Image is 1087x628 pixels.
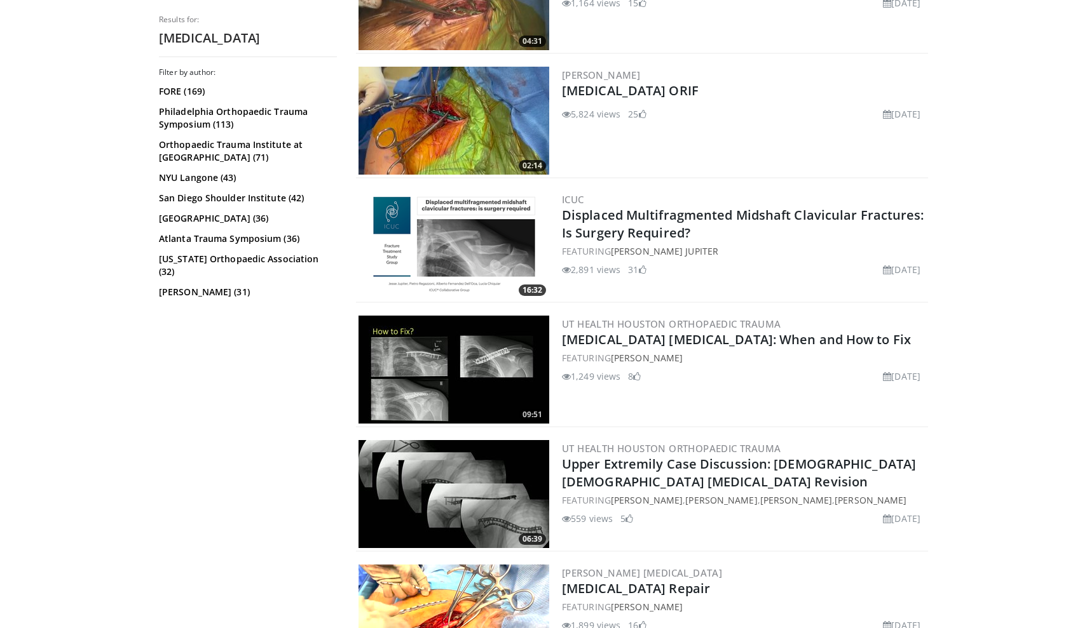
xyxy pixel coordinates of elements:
span: 04:31 [519,36,546,47]
a: UT Health Houston Orthopaedic Trauma [562,317,781,330]
a: [GEOGRAPHIC_DATA] (36) [159,212,334,225]
a: [PERSON_NAME] [760,494,832,506]
li: 31 [628,263,646,276]
a: [PERSON_NAME] [562,69,640,81]
span: 09:51 [519,409,546,420]
li: [DATE] [883,107,920,121]
a: [PERSON_NAME] Jupiter [611,245,718,257]
a: [PERSON_NAME] [685,494,757,506]
li: 8 [628,370,641,383]
div: FEATURING [562,351,926,364]
a: [PERSON_NAME] [611,352,683,364]
div: FEATURING [562,244,926,258]
a: [MEDICAL_DATA] [MEDICAL_DATA]: When and How to Fix [562,331,911,348]
li: 5 [620,512,633,525]
a: 06:39 [359,440,549,548]
a: 09:51 [359,316,549,424]
li: 25 [628,107,646,121]
h2: [MEDICAL_DATA] [159,30,337,46]
a: UT Health Houston Orthopaedic Trauma [562,442,781,455]
a: San Diego Shoulder Institute (42) [159,192,334,204]
a: 02:14 [359,67,549,175]
a: Displaced Multifragmented Midshaft Clavicular Fractures: Is Surgery Required? [562,206,924,241]
a: Orthopaedic Trauma Institute at [GEOGRAPHIC_DATA] (71) [159,138,334,164]
a: [PERSON_NAME] [MEDICAL_DATA] [562,566,722,579]
img: 4dac7433-271a-47a6-a673-a7d23dc4c27e.300x170_q85_crop-smart_upscale.jpg [359,67,549,175]
a: [MEDICAL_DATA] Repair [562,580,710,597]
a: FORE (169) [159,85,334,98]
img: a71ed069-d9fd-42b3-b2ae-9b7e70f2824b.300x170_q85_crop-smart_upscale.jpg [359,440,549,548]
a: Philadelphia Orthopaedic Trauma Symposium (113) [159,105,334,131]
li: 1,249 views [562,370,620,383]
span: 02:14 [519,160,546,171]
span: 16:32 [519,284,546,296]
a: NYU Langone (43) [159,171,334,184]
li: [DATE] [883,370,920,383]
a: Atlanta Trauma Symposium (36) [159,232,334,245]
a: 16:32 [359,191,549,299]
h3: Filter by author: [159,67,337,77]
img: 5a749997-56eb-48d0-8c59-353cd6ba5348.300x170_q85_crop-smart_upscale.jpg [359,316,549,424]
div: FEATURING , , , [562,493,926,507]
li: [DATE] [883,512,920,525]
a: [MEDICAL_DATA] ORIF [562,82,699,99]
a: [PERSON_NAME] [835,494,906,506]
span: 06:39 [519,533,546,545]
a: [US_STATE] Orthopaedic Association (32) [159,253,334,278]
li: 2,891 views [562,263,620,276]
li: [DATE] [883,263,920,276]
a: ICUC [562,193,584,206]
li: 559 views [562,512,613,525]
a: [PERSON_NAME] [611,494,683,506]
a: Upper Extremily Case Discussion: [DEMOGRAPHIC_DATA] [DEMOGRAPHIC_DATA] [MEDICAL_DATA] Revision [562,455,916,490]
img: 7190851b-9c58-474c-945c-b3aa35b1c084.png.300x170_q85_crop-smart_upscale.png [359,191,549,299]
a: [PERSON_NAME] (31) [159,286,334,298]
div: FEATURING [562,600,926,613]
p: Results for: [159,15,337,25]
li: 5,824 views [562,107,620,121]
a: [PERSON_NAME] [611,601,683,613]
